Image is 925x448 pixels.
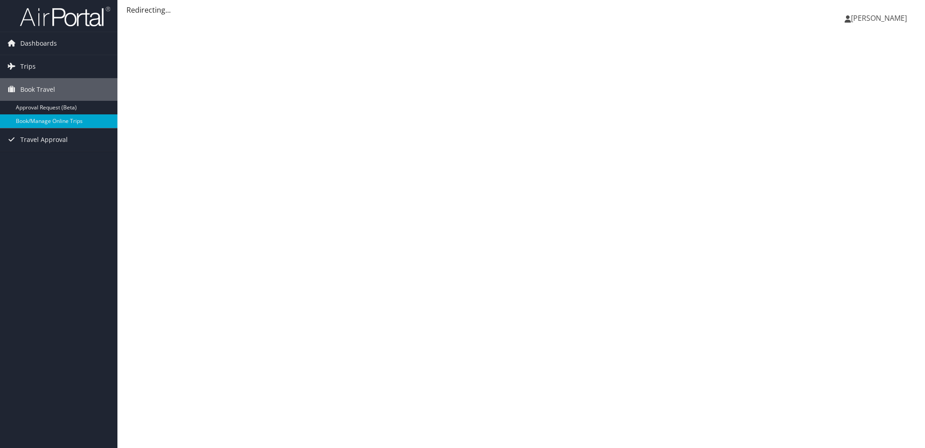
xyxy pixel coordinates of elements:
[20,55,36,78] span: Trips
[20,78,55,101] span: Book Travel
[20,6,110,27] img: airportal-logo.png
[20,128,68,151] span: Travel Approval
[845,5,916,32] a: [PERSON_NAME]
[20,32,57,55] span: Dashboards
[126,5,916,15] div: Redirecting...
[851,13,907,23] span: [PERSON_NAME]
